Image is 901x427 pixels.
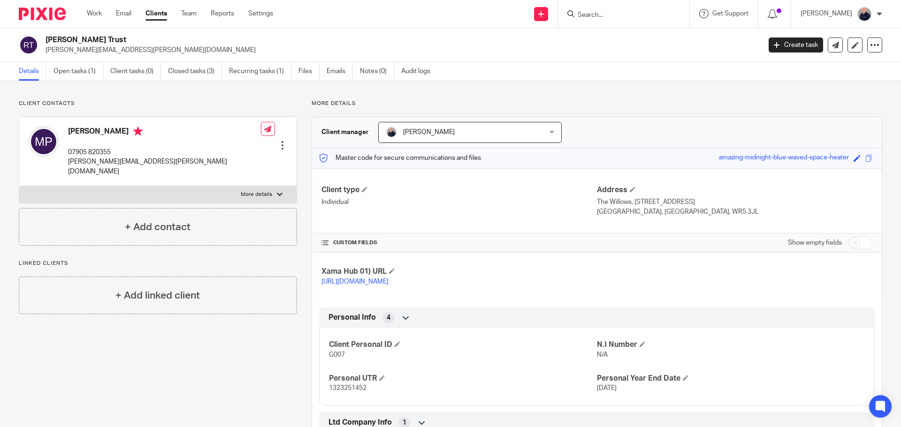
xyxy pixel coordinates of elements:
a: Create task [769,37,823,52]
p: [PERSON_NAME][EMAIL_ADDRESS][PERSON_NAME][DOMAIN_NAME] [68,157,261,176]
img: svg%3E [29,127,59,157]
p: Linked clients [19,260,297,267]
a: Settings [248,9,273,18]
h4: + Add contact [125,220,191,234]
a: [URL][DOMAIN_NAME] [321,278,389,285]
h3: Client manager [321,127,369,137]
h4: Personal Year End Date [597,374,865,383]
a: Details [19,62,46,81]
span: Personal Info [328,313,376,322]
a: Audit logs [401,62,437,81]
span: 4 [387,313,390,322]
a: Recurring tasks (1) [229,62,291,81]
input: Search [577,11,661,20]
p: More details [241,191,272,198]
img: IMG_8745-0021-copy.jpg [857,7,872,22]
a: Clients [145,9,167,18]
a: Client tasks (0) [110,62,161,81]
h2: [PERSON_NAME] Trust [46,35,613,45]
a: Email [116,9,131,18]
span: [DATE] [597,385,617,391]
span: 1323251452 [329,385,367,391]
a: Notes (0) [360,62,394,81]
h4: + Add linked client [115,288,200,303]
a: Open tasks (1) [53,62,103,81]
p: Master code for secure communications and files [319,153,481,163]
p: [PERSON_NAME][EMAIL_ADDRESS][PERSON_NAME][DOMAIN_NAME] [46,45,755,55]
div: amazing-midnight-blue-waved-space-heater [719,153,849,164]
a: Work [87,9,102,18]
span: N/A [597,352,608,358]
label: Show empty fields [788,238,842,247]
p: 07905 820355 [68,148,261,157]
h4: CUSTOM FIELDS [321,239,597,247]
img: Pixie [19,7,66,20]
p: Individual [321,197,597,207]
a: Files [298,62,320,81]
img: svg%3E [19,35,38,55]
p: Client contacts [19,100,297,107]
span: [PERSON_NAME] [403,129,455,135]
img: IMG_8745-0021-copy.jpg [386,127,397,138]
a: Reports [211,9,234,18]
p: [GEOGRAPHIC_DATA], [GEOGRAPHIC_DATA], WR5 3JL [597,207,872,217]
span: G007 [329,352,345,358]
a: Closed tasks (3) [168,62,222,81]
i: Primary [133,127,143,136]
span: Get Support [712,10,748,17]
h4: Xama Hub 01) URL [321,267,597,277]
h4: [PERSON_NAME] [68,127,261,138]
h4: Client type [321,185,597,195]
a: Team [181,9,197,18]
p: The Willows, [STREET_ADDRESS] [597,197,872,207]
p: More details [312,100,882,107]
p: [PERSON_NAME] [801,9,852,18]
a: Emails [327,62,353,81]
h4: Client Personal ID [329,340,597,350]
h4: Address [597,185,872,195]
h4: Personal UTR [329,374,597,383]
h4: N.I Number [597,340,865,350]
